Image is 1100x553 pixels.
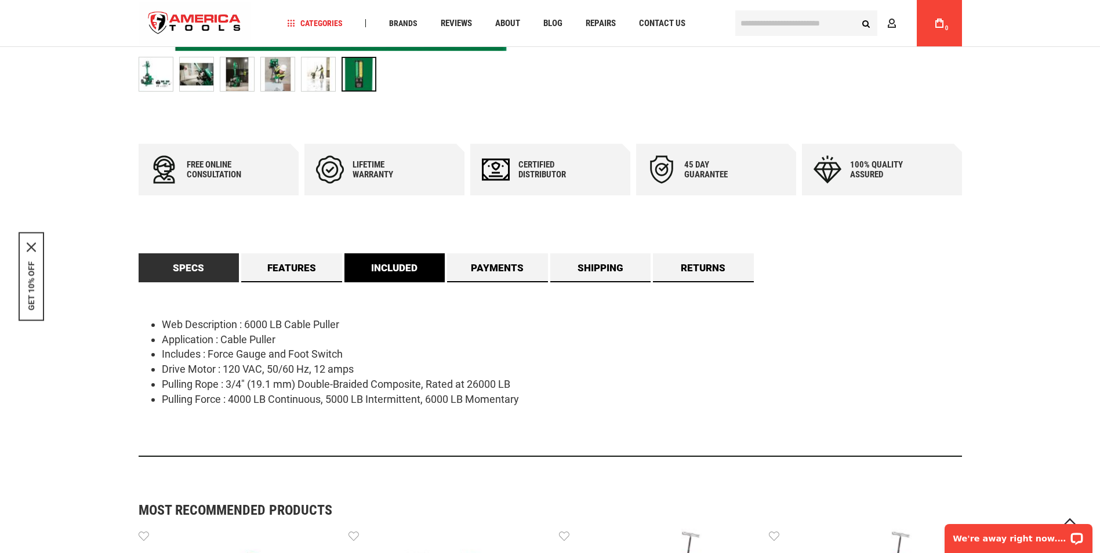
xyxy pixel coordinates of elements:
li: Drive Motor : 120 VAC, 50/60 Hz, 12 amps [162,362,962,377]
img: GREENLEE G6 G6 TURBO™ 6000 LB CABLE PULLER [180,57,213,91]
span: Contact Us [639,19,685,28]
a: Blog [538,16,568,31]
div: GREENLEE G6 G6 TURBO™ 6000 LB CABLE PULLER [301,51,342,97]
a: Brands [384,16,423,31]
span: Blog [543,19,562,28]
li: Web Description : 6000 LB Cable Puller [162,317,962,332]
a: store logo [139,2,251,45]
button: Close [27,243,36,252]
a: Specs [139,253,239,282]
a: Reviews [435,16,477,31]
span: Reviews [441,19,472,28]
a: Contact Us [634,16,691,31]
div: 45 day Guarantee [684,160,754,180]
a: Shipping [550,253,651,282]
a: About [490,16,525,31]
span: Brands [389,19,418,27]
li: Includes : Force Gauge and Foot Switch [162,347,962,362]
span: Categories [287,19,343,27]
a: Categories [282,16,348,31]
div: 100% quality assured [850,160,920,180]
a: Features [241,253,342,282]
iframe: LiveChat chat widget [937,516,1100,553]
a: Returns [653,253,754,282]
li: Pulling Force : 4000 LB Continuous, 5000 LB Intermittent, 6000 LB Momentary [162,392,962,407]
div: Free online consultation [187,160,256,180]
div: GREENLEE G6 G6 TURBO™ 6000 LB CABLE PULLER [260,51,301,97]
a: Payments [447,253,548,282]
img: GREENLEE G6 G6 TURBO™ 6000 LB CABLE PULLER [139,57,173,91]
li: Application : Cable Puller [162,332,962,347]
svg: close icon [27,243,36,252]
span: Repairs [586,19,616,28]
img: GREENLEE G6 G6 TURBO™ 6000 LB CABLE PULLER [261,57,295,91]
a: Included [344,253,445,282]
img: GREENLEE G6 G6 TURBO™ 6000 LB CABLE PULLER [302,57,335,91]
span: 0 [945,25,949,31]
div: GREENLEE G6 G6 TURBO™ 6000 LB CABLE PULLER [179,51,220,97]
span: About [495,19,520,28]
strong: Most Recommended Products [139,503,921,517]
div: Certified Distributor [518,160,588,180]
button: GET 10% OFF [27,261,36,311]
div: Lifetime warranty [353,160,422,180]
img: GREENLEE G6 G6 TURBO™ 6000 LB CABLE PULLER [220,57,254,91]
div: GREENLEE G6 G6 TURBO™ 6000 LB CABLE PULLER [220,51,260,97]
a: Repairs [580,16,621,31]
div: GREENLEE G6 G6 TURBO™ 6000 LB CABLE PULLER [139,51,179,97]
li: Pulling Rope : 3/4" (19.1 mm) Double-Braided Composite, Rated at 26000 LB [162,377,962,392]
div: GREENLEE G6 G6 TURBO™ 6000 LB CABLE PULLER [342,51,376,97]
img: America Tools [139,2,251,45]
button: Search [855,12,877,34]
